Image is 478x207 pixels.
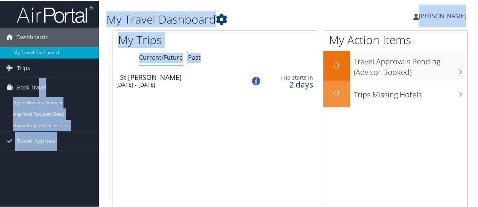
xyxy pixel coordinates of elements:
[17,77,46,96] span: Book Travel
[413,4,473,27] a: [PERSON_NAME]
[139,53,183,61] a: Current/Future
[17,27,48,46] span: Dashboards
[354,52,467,77] h3: Travel Approvals Pending (Advisor Booked)
[106,11,351,27] h1: My Travel Dashboard
[252,76,260,84] img: alert-flat-solid-info.png
[323,86,350,99] h2: 0
[188,53,201,61] a: Past
[323,50,467,80] a: 0Travel Approvals Pending (Advisor Booked)
[17,131,57,150] span: Travel Approval
[118,31,226,47] h1: My Trips
[323,58,350,71] h2: 0
[17,5,93,23] img: airportal-logo.png
[120,73,238,80] div: St [PERSON_NAME]
[323,31,467,47] h1: My Action Items
[419,11,466,19] span: [PERSON_NAME]
[323,80,467,107] a: 0Trips Missing Hotels
[17,58,30,77] span: Trips
[354,85,467,99] h3: Trips Missing Hotels
[268,80,313,87] div: 2 days
[268,73,313,80] div: Trip starts in
[116,81,234,88] div: [DATE] - [DATE]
